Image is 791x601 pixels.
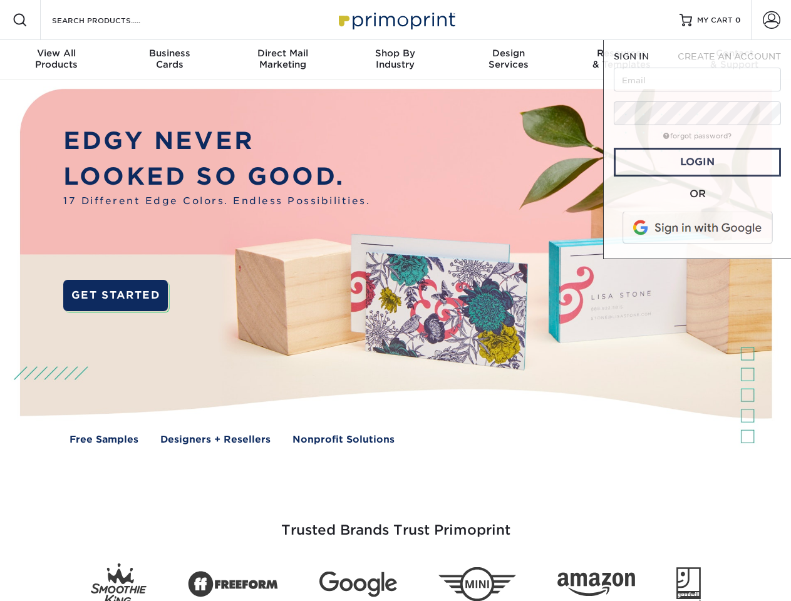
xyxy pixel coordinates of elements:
span: Shop By [339,48,452,59]
a: forgot password? [663,132,732,140]
a: Free Samples [70,433,138,447]
a: DesignServices [452,40,565,80]
div: & Templates [565,48,678,70]
img: Amazon [557,573,635,597]
div: Cards [113,48,225,70]
div: Marketing [226,48,339,70]
span: CREATE AN ACCOUNT [678,51,781,61]
span: MY CART [697,15,733,26]
p: LOOKED SO GOOD. [63,159,370,195]
a: Nonprofit Solutions [292,433,395,447]
input: Email [614,68,781,91]
span: Business [113,48,225,59]
div: OR [614,187,781,202]
a: BusinessCards [113,40,225,80]
a: Login [614,148,781,177]
div: Industry [339,48,452,70]
p: EDGY NEVER [63,123,370,159]
span: 0 [735,16,741,24]
img: Google [319,572,397,597]
h3: Trusted Brands Trust Primoprint [29,492,762,553]
a: Shop ByIndustry [339,40,452,80]
span: Resources [565,48,678,59]
img: Goodwill [676,567,701,601]
span: Direct Mail [226,48,339,59]
span: 17 Different Edge Colors. Endless Possibilities. [63,194,370,208]
span: SIGN IN [614,51,649,61]
a: Resources& Templates [565,40,678,80]
a: Direct MailMarketing [226,40,339,80]
div: Services [452,48,565,70]
span: Design [452,48,565,59]
a: Designers + Resellers [160,433,271,447]
img: Primoprint [333,6,458,33]
a: GET STARTED [63,280,168,311]
input: SEARCH PRODUCTS..... [51,13,173,28]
